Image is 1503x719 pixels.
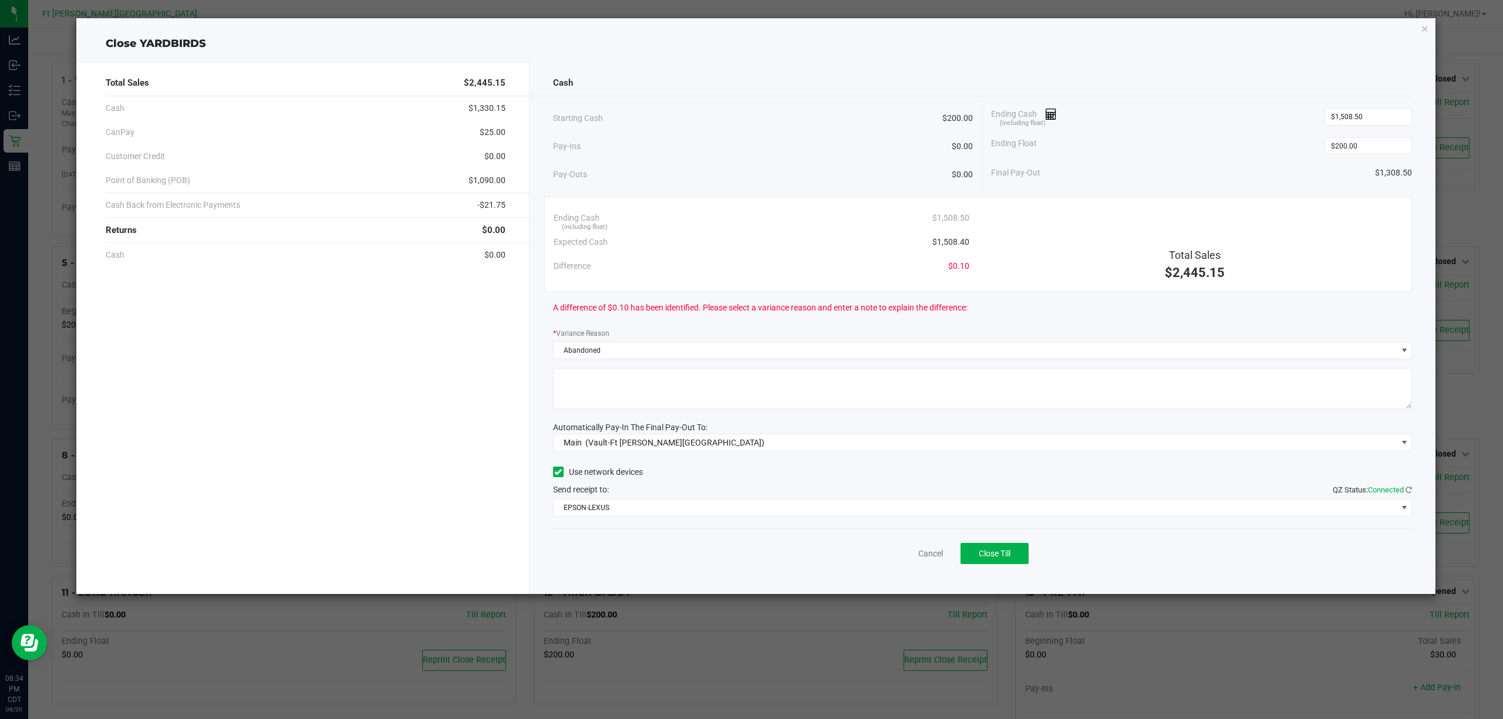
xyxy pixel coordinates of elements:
[942,112,973,124] span: $200.00
[961,543,1029,564] button: Close Till
[918,548,943,560] a: Cancel
[106,249,124,261] span: Cash
[553,168,587,181] span: Pay-Outs
[952,140,973,153] span: $0.00
[469,174,506,187] span: $1,090.00
[484,249,506,261] span: $0.00
[553,76,573,90] span: Cash
[553,140,581,153] span: Pay-Ins
[562,222,608,232] span: (including float)
[554,212,599,224] span: Ending Cash
[1368,485,1404,494] span: Connected
[106,174,190,187] span: Point of Banking (POB)
[484,150,506,163] span: $0.00
[482,224,506,237] span: $0.00
[979,549,1010,558] span: Close Till
[106,76,149,90] span: Total Sales
[553,112,603,124] span: Starting Cash
[106,150,165,163] span: Customer Credit
[1000,119,1046,129] span: (including float)
[952,168,973,181] span: $0.00
[554,499,1397,516] span: EPSON-LEXUS
[553,485,609,494] span: Send receipt to:
[564,438,582,447] span: Main
[585,438,764,447] span: (Vault-Ft [PERSON_NAME][GEOGRAPHIC_DATA])
[106,218,506,243] div: Returns
[553,466,643,478] label: Use network devices
[554,260,591,272] span: Difference
[554,342,1397,359] span: Abandoned
[553,302,968,314] span: A difference of $0.10 has been identified. Please select a variance reason and enter a note to ex...
[991,167,1040,179] span: Final Pay-Out
[553,328,609,339] label: Variance Reason
[76,36,1436,52] div: Close YARDBIRDS
[1375,167,1412,179] span: $1,308.50
[12,625,47,660] iframe: Resource center
[1165,265,1225,280] span: $2,445.15
[477,199,506,211] span: -$21.75
[480,126,506,139] span: $25.00
[948,260,969,272] span: $0.10
[553,423,707,432] span: Automatically Pay-In The Final Pay-Out To:
[106,126,134,139] span: CanPay
[469,102,506,114] span: $1,330.15
[554,236,608,248] span: Expected Cash
[991,137,1037,155] span: Ending Float
[106,199,240,211] span: Cash Back from Electronic Payments
[932,236,969,248] span: $1,508.40
[464,76,506,90] span: $2,445.15
[1333,485,1412,494] span: QZ Status:
[106,102,124,114] span: Cash
[932,212,969,224] span: $1,508.50
[1169,249,1221,261] span: Total Sales
[991,108,1057,126] span: Ending Cash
